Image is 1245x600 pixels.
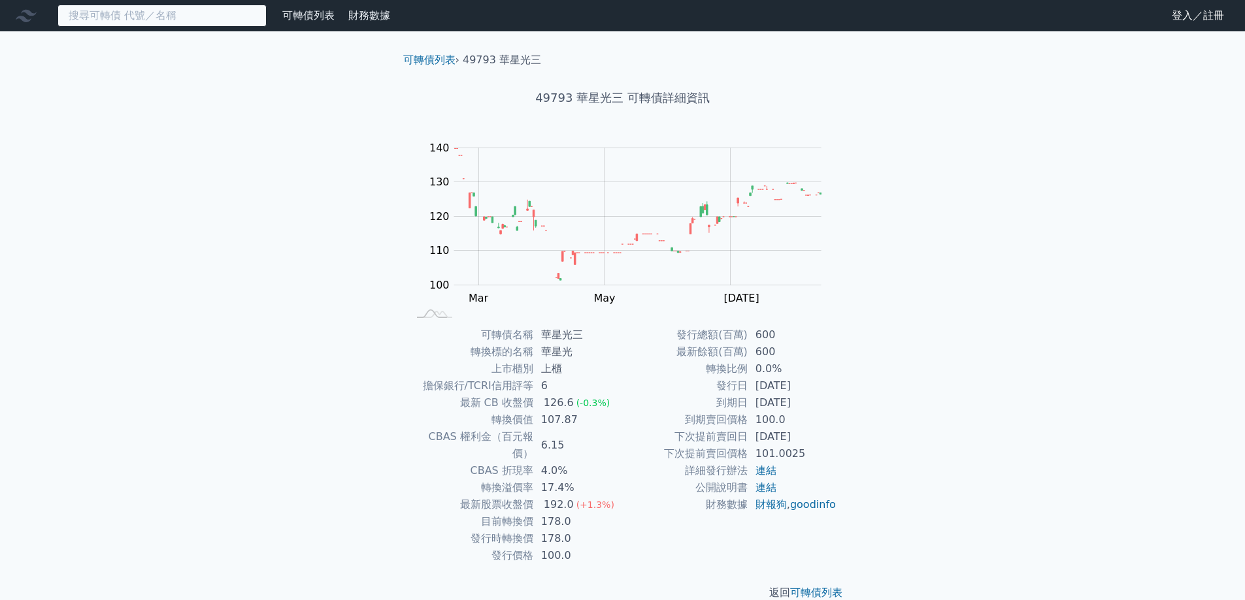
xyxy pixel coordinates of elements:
[393,89,853,107] h1: 49793 華星光三 可轉債詳細資訊
[748,326,837,343] td: 600
[748,445,837,462] td: 101.0025
[790,498,836,511] a: goodinfo
[408,411,533,428] td: 轉換價值
[623,462,748,479] td: 詳細發行辦法
[463,52,541,68] li: 49793 華星光三
[533,377,623,394] td: 6
[408,326,533,343] td: 可轉債名稱
[403,54,456,66] a: 可轉債列表
[541,394,576,411] div: 126.6
[533,547,623,564] td: 100.0
[533,530,623,547] td: 178.0
[533,479,623,496] td: 17.4%
[408,394,533,411] td: 最新 CB 收盤價
[408,530,533,547] td: 發行時轉換價
[755,498,787,511] a: 財報狗
[623,377,748,394] td: 發行日
[748,496,837,513] td: ,
[576,398,610,408] span: (-0.3%)
[469,292,489,304] tspan: Mar
[348,9,390,22] a: 財務數據
[408,360,533,377] td: 上市櫃別
[408,513,533,530] td: 目前轉換價
[755,481,776,494] a: 連結
[623,360,748,377] td: 轉換比例
[1180,537,1245,600] iframe: Chat Widget
[790,586,842,599] a: 可轉債列表
[593,292,615,304] tspan: May
[408,547,533,564] td: 發行價格
[755,464,776,477] a: 連結
[748,377,837,394] td: [DATE]
[423,142,841,304] g: Chart
[533,343,623,360] td: 華星光
[533,326,623,343] td: 華星光三
[408,496,533,513] td: 最新股票收盤價
[748,411,837,428] td: 100.0
[623,496,748,513] td: 財務數據
[1161,5,1235,26] a: 登入／註冊
[748,343,837,360] td: 600
[724,292,759,304] tspan: [DATE]
[623,326,748,343] td: 發行總額(百萬)
[408,343,533,360] td: 轉換標的名稱
[533,411,623,428] td: 107.87
[429,279,450,291] tspan: 100
[282,9,335,22] a: 可轉債列表
[58,5,267,27] input: 搜尋可轉債 代號／名稱
[533,462,623,479] td: 4.0%
[623,343,748,360] td: 最新餘額(百萬)
[533,513,623,530] td: 178.0
[623,445,748,462] td: 下次提前賣回價格
[748,394,837,411] td: [DATE]
[748,360,837,377] td: 0.0%
[408,428,533,462] td: CBAS 權利金（百元報價）
[408,462,533,479] td: CBAS 折現率
[408,479,533,496] td: 轉換溢價率
[429,210,450,223] tspan: 120
[533,360,623,377] td: 上櫃
[623,479,748,496] td: 公開說明書
[408,377,533,394] td: 擔保銀行/TCRI信用評等
[533,428,623,462] td: 6.15
[748,428,837,445] td: [DATE]
[541,496,576,513] div: 192.0
[1180,537,1245,600] div: 聊天小工具
[403,52,459,68] li: ›
[429,176,450,188] tspan: 130
[576,499,614,510] span: (+1.3%)
[623,394,748,411] td: 到期日
[623,428,748,445] td: 下次提前賣回日
[623,411,748,428] td: 到期賣回價格
[429,142,450,154] tspan: 140
[429,244,450,257] tspan: 110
